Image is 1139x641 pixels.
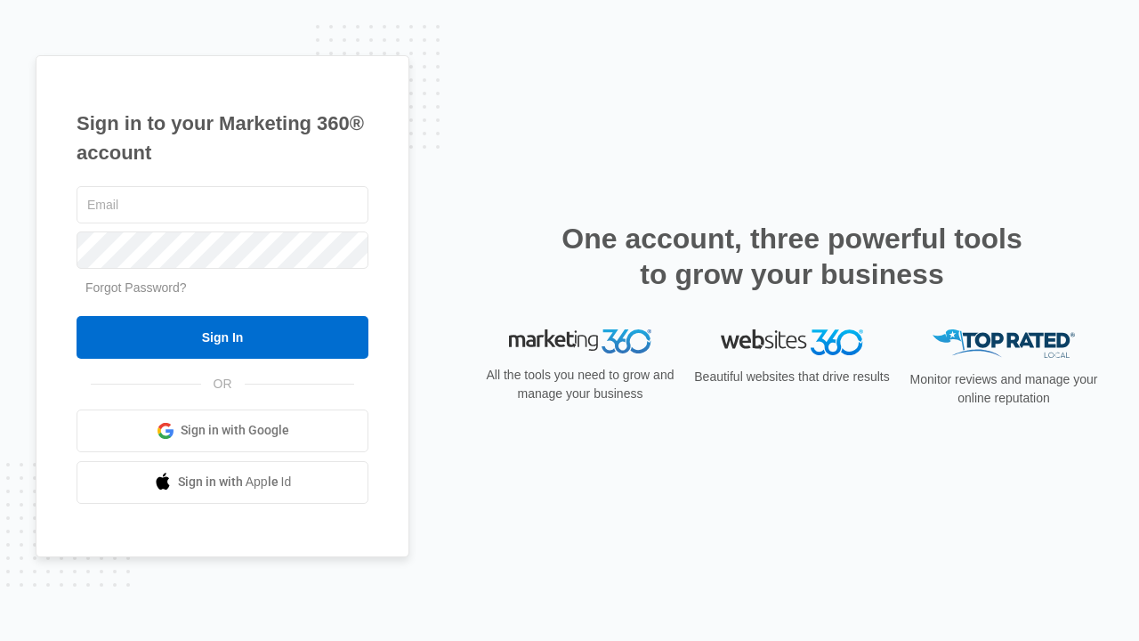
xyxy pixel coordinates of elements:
[481,366,680,403] p: All the tools you need to grow and manage your business
[201,375,245,394] span: OR
[77,186,368,223] input: Email
[933,329,1075,359] img: Top Rated Local
[178,473,292,491] span: Sign in with Apple Id
[692,368,892,386] p: Beautiful websites that drive results
[181,421,289,440] span: Sign in with Google
[85,280,187,295] a: Forgot Password?
[509,329,651,354] img: Marketing 360
[77,461,368,504] a: Sign in with Apple Id
[77,109,368,167] h1: Sign in to your Marketing 360® account
[77,410,368,452] a: Sign in with Google
[556,221,1028,292] h2: One account, three powerful tools to grow your business
[721,329,863,355] img: Websites 360
[904,370,1103,408] p: Monitor reviews and manage your online reputation
[77,316,368,359] input: Sign In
